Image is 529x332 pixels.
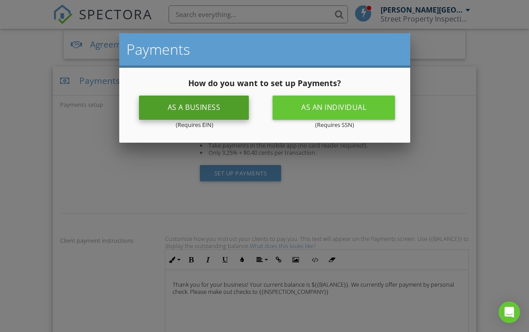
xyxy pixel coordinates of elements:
a: As a business [139,103,251,113]
div: As a business [139,96,249,120]
div: Open Intercom Messenger [499,301,520,323]
div: (Requires EIN) [130,121,260,128]
div: (Requires SSN) [270,121,399,128]
h2: Payments [126,40,403,58]
a: As an individual [273,103,396,113]
h5: How do you want to set up Payments? [130,79,399,87]
div: As an individual [273,96,395,120]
